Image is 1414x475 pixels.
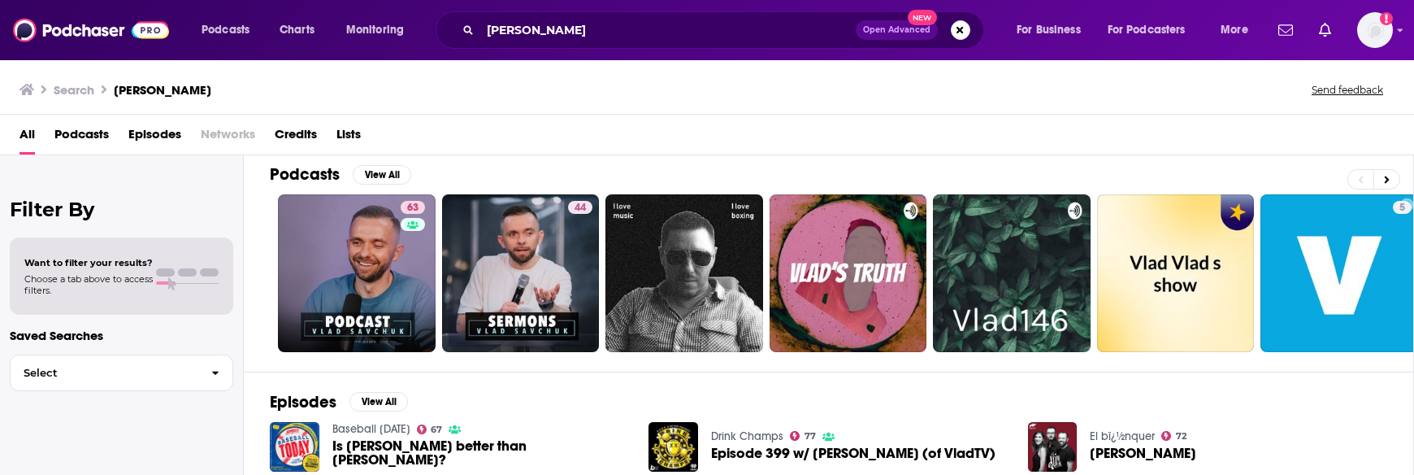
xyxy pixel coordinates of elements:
[407,200,419,216] span: 63
[442,194,600,352] a: 44
[349,392,408,412] button: View All
[1272,16,1299,44] a: Show notifications dropdown
[1108,19,1186,41] span: For Podcasters
[54,82,94,98] h3: Search
[278,194,436,352] a: 63
[1312,16,1338,44] a: Show notifications dropdown
[1357,12,1393,48] img: User Profile
[332,439,630,467] span: Is [PERSON_NAME] better than [PERSON_NAME]?
[431,426,442,434] span: 67
[270,164,411,185] a: PodcastsView All
[269,17,324,43] a: Charts
[332,439,630,467] a: Is Vlad Jr better than Vlad Sr?
[480,17,856,43] input: Search podcasts, credits, & more...
[202,19,249,41] span: Podcasts
[711,429,783,443] a: Drink Champs
[1028,422,1078,472] img: Vlad III
[568,201,592,214] a: 44
[1005,17,1101,43] button: open menu
[1161,431,1186,441] a: 72
[417,425,443,434] a: 67
[1357,12,1393,48] button: Show profile menu
[1090,447,1196,460] a: Vlad III
[270,422,319,472] img: Is Vlad Jr better than Vlad Sr?
[711,447,995,460] span: Episode 399 w/ [PERSON_NAME] (of VladTV)
[1017,19,1081,41] span: For Business
[10,355,233,391] button: Select
[128,121,181,155] a: Episodes
[1209,17,1269,43] button: open menu
[790,431,816,441] a: 77
[201,121,255,155] span: Networks
[11,368,198,378] span: Select
[863,26,930,34] span: Open Advanced
[648,422,698,472] img: Episode 399 w/ DJ VLAD (of VladTV)
[1399,200,1405,216] span: 5
[1090,429,1155,443] a: El bï¿½nquer
[346,19,404,41] span: Monitoring
[20,121,35,155] a: All
[575,200,586,216] span: 44
[10,198,233,221] h2: Filter By
[270,164,340,185] h2: Podcasts
[908,10,937,25] span: New
[114,82,211,98] h3: [PERSON_NAME]
[336,121,361,155] a: Lists
[24,273,153,296] span: Choose a tab above to access filters.
[1090,447,1196,460] span: [PERSON_NAME]
[353,165,411,185] button: View All
[1393,201,1412,214] a: 5
[275,121,317,155] a: Credits
[805,433,816,440] span: 77
[24,257,153,268] span: Want to filter your results?
[856,20,938,40] button: Open AdvancedNew
[1357,12,1393,48] span: Logged in as AllisonGren
[54,121,109,155] a: Podcasts
[1097,17,1209,43] button: open menu
[280,19,314,41] span: Charts
[1380,12,1393,25] svg: Add a profile image
[401,201,425,214] a: 63
[451,11,1000,49] div: Search podcasts, credits, & more...
[1221,19,1248,41] span: More
[270,392,336,412] h2: Episodes
[335,17,425,43] button: open menu
[1307,83,1388,97] button: Send feedback
[270,392,408,412] a: EpisodesView All
[1176,433,1186,440] span: 72
[190,17,271,43] button: open menu
[711,447,995,460] a: Episode 399 w/ DJ VLAD (of VladTV)
[332,422,410,436] a: Baseball Today
[10,328,233,343] p: Saved Searches
[13,15,169,46] img: Podchaser - Follow, Share and Rate Podcasts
